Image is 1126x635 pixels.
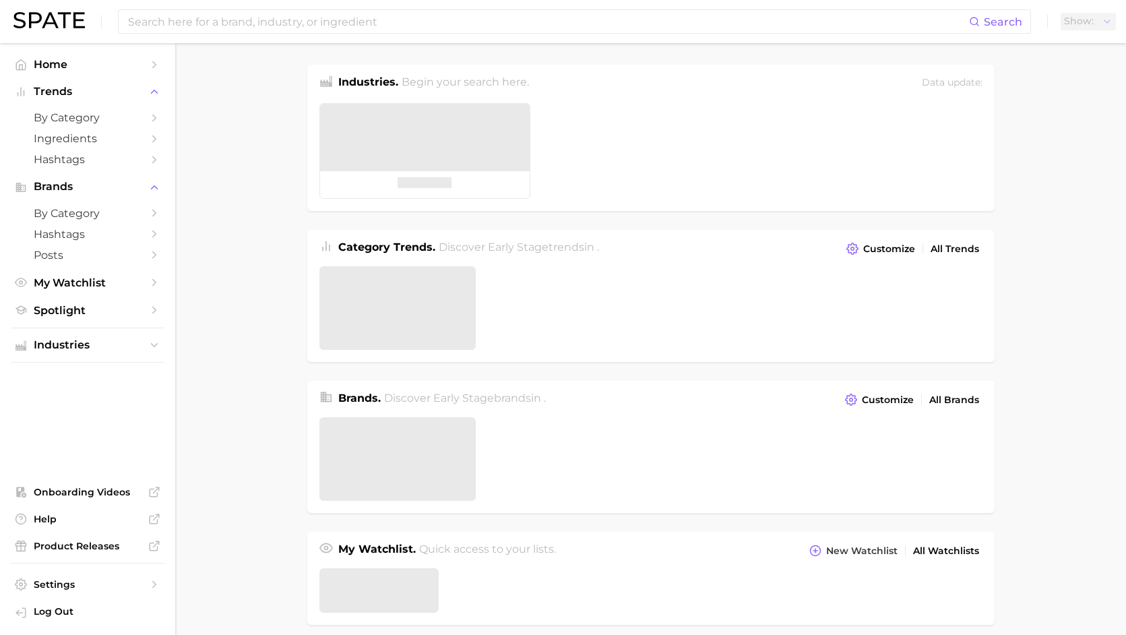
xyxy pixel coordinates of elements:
[11,509,164,529] a: Help
[402,74,529,92] h2: Begin your search here.
[34,339,142,351] span: Industries
[842,390,916,409] button: Customize
[34,132,142,145] span: Ingredients
[11,601,164,624] a: Log out. Currently logged in with e-mail zeb@ultrapak.us.
[338,74,398,92] h1: Industries.
[929,394,979,406] span: All Brands
[931,243,979,255] span: All Trends
[34,228,142,241] span: Hashtags
[34,207,142,220] span: by Category
[11,536,164,556] a: Product Releases
[1061,13,1116,30] button: Show
[34,153,142,166] span: Hashtags
[338,541,416,560] h1: My Watchlist.
[1064,18,1094,25] span: Show
[34,276,142,289] span: My Watchlist
[13,12,85,28] img: SPATE
[843,239,918,258] button: Customize
[11,574,164,595] a: Settings
[34,513,142,525] span: Help
[11,149,164,170] a: Hashtags
[34,486,142,498] span: Onboarding Videos
[11,177,164,197] button: Brands
[913,545,979,557] span: All Watchlists
[34,249,142,262] span: Posts
[11,272,164,293] a: My Watchlist
[11,82,164,102] button: Trends
[34,304,142,317] span: Spotlight
[34,181,142,193] span: Brands
[862,394,914,406] span: Customize
[419,541,556,560] h2: Quick access to your lists.
[926,391,982,409] a: All Brands
[34,58,142,71] span: Home
[11,128,164,149] a: Ingredients
[11,203,164,224] a: by Category
[11,245,164,266] a: Posts
[11,107,164,128] a: by Category
[826,545,898,557] span: New Watchlist
[34,605,154,617] span: Log Out
[127,10,969,33] input: Search here for a brand, industry, or ingredient
[11,54,164,75] a: Home
[11,224,164,245] a: Hashtags
[11,300,164,321] a: Spotlight
[863,243,915,255] span: Customize
[922,74,982,92] div: Data update:
[11,482,164,502] a: Onboarding Videos
[806,541,900,560] button: New Watchlist
[984,16,1022,28] span: Search
[34,86,142,98] span: Trends
[439,241,599,253] span: Discover Early Stage trends in .
[384,392,546,404] span: Discover Early Stage brands in .
[34,111,142,124] span: by Category
[34,540,142,552] span: Product Releases
[927,240,982,258] a: All Trends
[338,392,381,404] span: Brands .
[910,542,982,560] a: All Watchlists
[338,241,435,253] span: Category Trends .
[34,578,142,591] span: Settings
[11,335,164,355] button: Industries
